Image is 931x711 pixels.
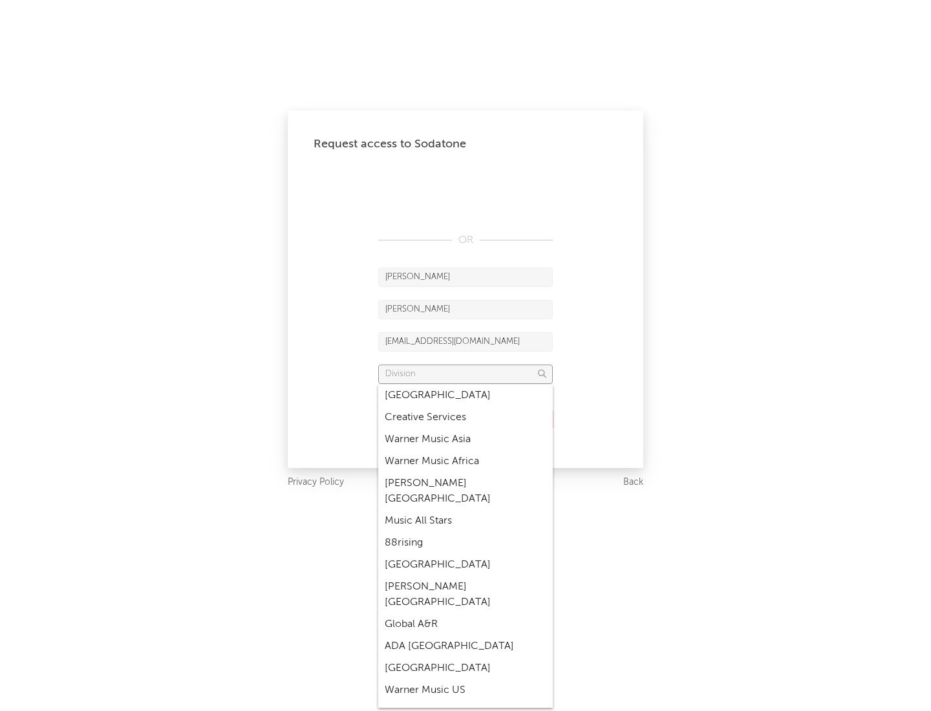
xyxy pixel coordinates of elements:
[378,472,553,510] div: [PERSON_NAME] [GEOGRAPHIC_DATA]
[378,554,553,576] div: [GEOGRAPHIC_DATA]
[378,365,553,384] input: Division
[378,407,553,429] div: Creative Services
[378,657,553,679] div: [GEOGRAPHIC_DATA]
[378,385,553,407] div: [GEOGRAPHIC_DATA]
[378,613,553,635] div: Global A&R
[378,635,553,657] div: ADA [GEOGRAPHIC_DATA]
[288,474,344,491] a: Privacy Policy
[314,136,617,152] div: Request access to Sodatone
[623,474,643,491] a: Back
[378,268,553,287] input: First Name
[378,300,553,319] input: Last Name
[378,233,553,248] div: OR
[378,679,553,701] div: Warner Music US
[378,532,553,554] div: 88rising
[378,429,553,451] div: Warner Music Asia
[378,332,553,352] input: Email
[378,576,553,613] div: [PERSON_NAME] [GEOGRAPHIC_DATA]
[378,510,553,532] div: Music All Stars
[378,451,553,472] div: Warner Music Africa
